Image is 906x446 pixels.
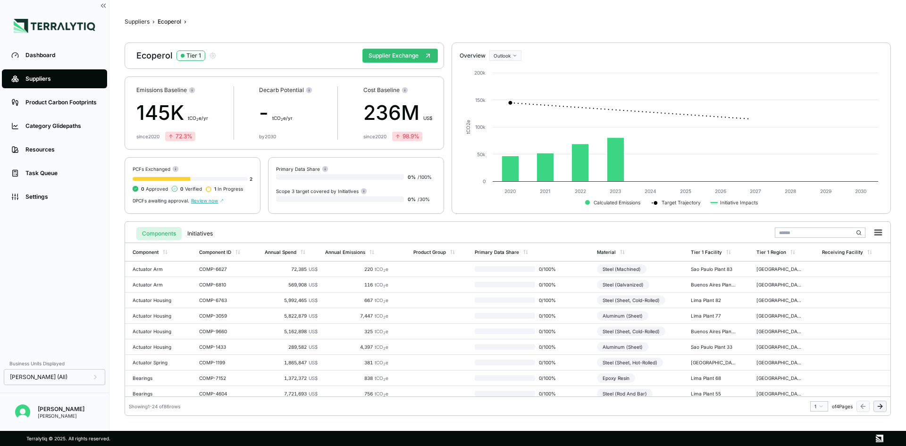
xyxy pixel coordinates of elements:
[363,98,432,128] div: 236M
[309,344,318,350] span: US$
[756,313,802,319] div: [GEOGRAPHIC_DATA]
[276,165,328,172] div: Primary Data Share
[465,123,471,126] tspan: 2
[475,249,519,255] div: Primary Data Share
[186,52,201,59] div: Tier 1
[141,186,144,192] span: 0
[199,344,244,350] div: COMP-1433
[691,344,736,350] div: Sao Paulo Plant 33
[25,122,98,130] div: Category Glidepaths
[691,391,736,396] div: Lima Plant 55
[756,249,786,255] div: Tier 1 Region
[133,198,189,203] span: 0 PCFs awaiting approval.
[597,295,665,305] div: Steel (Sheet, Cold-Rolled)
[325,297,388,303] div: 667
[10,373,67,381] span: [PERSON_NAME] (All)
[133,249,159,255] div: Component
[383,269,386,273] sub: 2
[158,18,181,25] div: Ecoperol
[383,393,386,397] sub: 2
[383,315,386,320] sub: 2
[535,266,565,272] span: 0 / 100 %
[180,186,184,192] span: 0
[383,331,386,335] sub: 2
[265,313,318,319] div: 5,822,879
[413,249,446,255] div: Product Group
[535,313,565,319] span: 0 / 100 %
[785,188,796,194] text: 2028
[535,375,565,381] span: 0 / 100 %
[133,344,178,350] div: Actuator Housing
[383,362,386,366] sub: 2
[136,227,182,240] button: Components
[214,186,243,192] span: In Progress
[325,375,388,381] div: 838
[199,282,244,287] div: COMP-6810
[756,297,802,303] div: [GEOGRAPHIC_DATA]
[535,328,565,334] span: 0 / 100 %
[259,98,312,128] div: -
[375,313,388,319] span: tCO e
[756,391,802,396] div: [GEOGRAPHIC_DATA]
[265,328,318,334] div: 5,162,898
[814,404,824,409] div: 1
[832,404,853,409] span: of 4 Pages
[375,375,388,381] span: tCO e
[136,134,159,139] div: since 2020
[11,401,34,423] button: Open user button
[133,328,178,334] div: Actuator Housing
[535,282,565,287] span: 0 / 100 %
[383,284,386,288] sub: 2
[535,344,565,350] span: 0 / 100 %
[265,266,318,272] div: 72,385
[363,86,432,94] div: Cost Baseline
[38,405,84,413] div: [PERSON_NAME]
[25,146,98,153] div: Resources
[199,266,244,272] div: COMP-6627
[375,328,388,334] span: tCO e
[309,375,318,381] span: US$
[375,360,388,365] span: tCO e
[535,297,565,303] span: 0 / 100 %
[325,360,388,365] div: 381
[474,70,486,76] text: 200k
[597,264,646,274] div: Steel (Machined)
[756,282,802,287] div: [GEOGRAPHIC_DATA]
[465,120,471,134] text: tCO e
[460,52,486,59] div: Overview
[259,134,276,139] div: by 2030
[325,266,388,272] div: 220
[199,391,244,396] div: COMP-4604
[475,124,486,130] text: 100k
[597,342,648,352] div: Aluminum (Sheet)
[489,50,521,61] button: Outlook
[535,360,565,365] span: 0 / 100 %
[383,346,386,351] sub: 2
[756,375,802,381] div: [GEOGRAPHIC_DATA]
[133,375,178,381] div: Bearings
[180,186,202,192] span: Verified
[810,401,828,412] button: 1
[535,391,565,396] span: 0 / 100 %
[133,391,178,396] div: Bearings
[136,98,208,128] div: 145K
[597,280,649,289] div: Steel (Galvanized)
[133,266,178,272] div: Actuator Arm
[375,297,388,303] span: tCO e
[383,300,386,304] sub: 2
[129,404,180,409] div: Showing 1 - 24 of 86 rows
[418,196,430,202] span: / 30 %
[820,188,831,194] text: 2029
[25,51,98,59] div: Dashboard
[363,134,386,139] div: since 2020
[250,176,252,182] span: 2
[196,118,199,122] sub: 2
[133,313,178,319] div: Actuator Housing
[309,266,318,272] span: US$
[540,188,550,194] text: 2021
[15,404,30,420] img: Anirudh Verma
[594,200,640,205] text: Calculated Emissions
[309,391,318,396] span: US$
[375,344,388,350] span: tCO e
[418,174,432,180] span: / 100 %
